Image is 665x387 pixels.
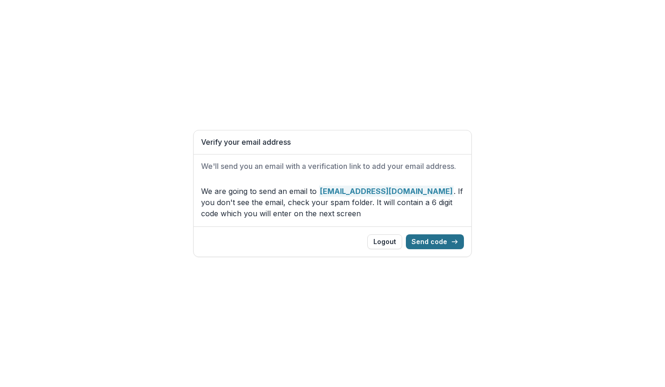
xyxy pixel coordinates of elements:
button: Logout [367,234,402,249]
h1: Verify your email address [201,138,464,147]
button: Send code [406,234,464,249]
strong: [EMAIL_ADDRESS][DOMAIN_NAME] [319,186,454,197]
h2: We'll send you an email with a verification link to add your email address. [201,162,464,171]
p: We are going to send an email to . If you don't see the email, check your spam folder. It will co... [201,186,464,219]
